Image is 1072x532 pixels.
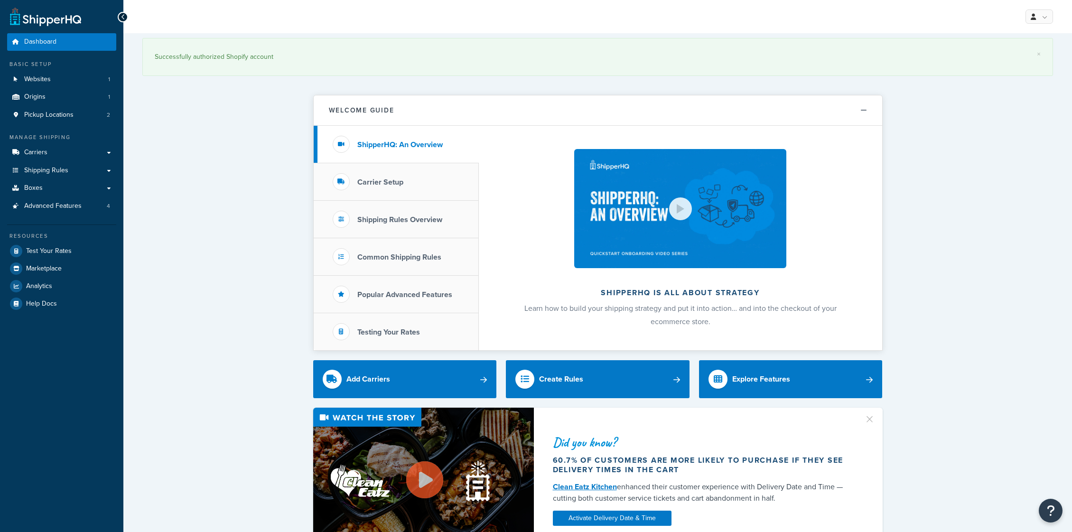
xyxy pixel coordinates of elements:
span: Websites [24,75,51,84]
span: 4 [107,202,110,210]
h3: Common Shipping Rules [357,253,441,261]
a: Pickup Locations2 [7,106,116,124]
div: Explore Features [732,373,790,386]
a: Carriers [7,144,116,161]
h3: ShipperHQ: An Overview [357,140,443,149]
a: Activate Delivery Date & Time [553,511,671,526]
a: Advanced Features4 [7,197,116,215]
h3: Carrier Setup [357,178,403,187]
a: Websites1 [7,71,116,88]
a: Add Carriers [313,360,497,398]
a: Boxes [7,179,116,197]
a: Test Your Rates [7,243,116,260]
img: ShipperHQ is all about strategy [574,149,786,268]
h3: Popular Advanced Features [357,290,452,299]
div: Basic Setup [7,60,116,68]
a: Explore Features [699,360,883,398]
div: Successfully authorized Shopify account [155,50,1041,64]
h2: ShipperHQ is all about strategy [504,289,857,297]
span: Boxes [24,184,43,192]
div: enhanced their customer experience with Delivery Date and Time — cutting both customer service ti... [553,481,853,504]
span: 2 [107,111,110,119]
div: Did you know? [553,436,853,449]
div: Add Carriers [346,373,390,386]
h3: Testing Your Rates [357,328,420,336]
div: Resources [7,232,116,240]
a: Analytics [7,278,116,295]
a: Shipping Rules [7,162,116,179]
a: Help Docs [7,295,116,312]
a: Origins1 [7,88,116,106]
div: Manage Shipping [7,133,116,141]
button: Open Resource Center [1039,499,1063,523]
a: Create Rules [506,360,690,398]
span: Advanced Features [24,202,82,210]
a: Clean Eatz Kitchen [553,481,617,492]
span: Origins [24,93,46,101]
h2: Welcome Guide [329,107,394,114]
li: Websites [7,71,116,88]
span: Help Docs [26,300,57,308]
span: Test Your Rates [26,247,72,255]
span: 1 [108,93,110,101]
li: Advanced Features [7,197,116,215]
li: Origins [7,88,116,106]
span: Carriers [24,149,47,157]
span: Learn how to build your shipping strategy and put it into action… and into the checkout of your e... [524,303,837,327]
div: 60.7% of customers are more likely to purchase if they see delivery times in the cart [553,456,853,475]
a: Marketplace [7,260,116,277]
span: Dashboard [24,38,56,46]
span: Shipping Rules [24,167,68,175]
span: Pickup Locations [24,111,74,119]
button: Welcome Guide [314,95,882,126]
li: Pickup Locations [7,106,116,124]
a: × [1037,50,1041,58]
h3: Shipping Rules Overview [357,215,442,224]
a: Dashboard [7,33,116,51]
span: 1 [108,75,110,84]
div: Create Rules [539,373,583,386]
span: Analytics [26,282,52,290]
span: Marketplace [26,265,62,273]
